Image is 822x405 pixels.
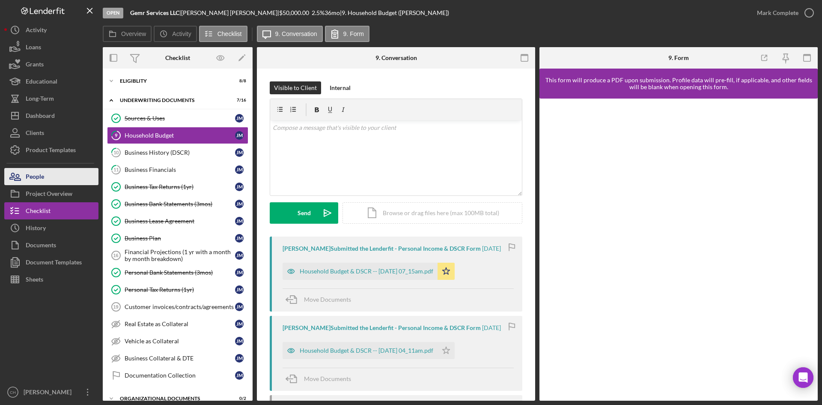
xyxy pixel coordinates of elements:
button: Visible to Client [270,81,321,94]
button: Move Documents [283,368,360,390]
iframe: Lenderfit form [548,107,810,392]
a: 19Customer invoices/contracts/agreementsJM [107,298,248,315]
div: Mark Complete [757,4,798,21]
div: Underwriting Documents [120,98,225,103]
div: [PERSON_NAME] [PERSON_NAME] | [181,9,279,16]
div: Organizational Documents [120,396,225,401]
div: J M [235,268,244,277]
div: J M [235,354,244,363]
label: 9. Conversation [275,30,317,37]
label: Checklist [217,30,242,37]
div: 9. Form [668,54,689,61]
button: Move Documents [283,289,360,310]
div: Business Plan [125,235,235,242]
div: J M [235,337,244,345]
div: | [130,9,181,16]
a: Business Bank Statements (3mos)JM [107,195,248,213]
div: Business Tax Returns (1yr) [125,183,235,190]
div: [PERSON_NAME] [21,384,77,403]
div: Business Lease Agreement [125,218,235,225]
span: Move Documents [304,296,351,303]
a: Documentation CollectionJM [107,367,248,384]
div: Vehicle as Collateral [125,338,235,345]
a: 9Household BudgetJM [107,127,248,144]
div: J M [235,234,244,243]
div: Business Bank Statements (3mos) [125,201,235,207]
div: 0 / 2 [231,396,246,401]
tspan: 10 [113,150,119,155]
div: This form will produce a PDF upon submission. Profile data will pre-fill, if applicable, and othe... [544,77,813,90]
div: $50,000.00 [279,9,312,16]
div: Open Intercom Messenger [793,367,813,388]
div: J M [235,165,244,174]
div: Business Financials [125,166,235,173]
div: 2.5 % [312,9,325,16]
button: Checklist [199,26,247,42]
div: Business Collateral & DTE [125,355,235,362]
div: J M [235,183,244,191]
div: 8 / 8 [231,78,246,84]
button: Internal [325,81,355,94]
text: CH [10,390,16,395]
div: Personal Bank Statements (3mos) [125,269,235,276]
label: 9. Form [343,30,364,37]
div: Internal [330,81,351,94]
div: J M [235,371,244,380]
div: 7 / 16 [231,98,246,103]
tspan: 16 [113,253,118,258]
div: [PERSON_NAME] Submitted the Lenderfit - Personal Income & DSCR Form [283,324,481,331]
label: Activity [172,30,191,37]
div: Financial Projections (1 yr with a month by month breakdown) [125,249,235,262]
button: Overview [103,26,152,42]
div: Real Estate as Collateral [125,321,235,327]
button: Household Budget & DSCR -- [DATE] 07_15am.pdf [283,263,455,280]
a: 10Business History (DSCR)JM [107,144,248,161]
div: J M [235,251,244,260]
div: J M [235,303,244,311]
tspan: 9 [115,132,118,138]
b: Gemr Services LLC [130,9,179,16]
div: Household Budget & DSCR -- [DATE] 07_15am.pdf [300,268,433,275]
a: Business PlanJM [107,230,248,247]
a: Business Tax Returns (1yr)JM [107,178,248,195]
div: Visible to Client [274,81,317,94]
tspan: 19 [113,304,118,309]
div: 36 mo [325,9,340,16]
button: Sheets [4,271,98,288]
a: 16Financial Projections (1 yr with a month by month breakdown)JM [107,247,248,264]
div: J M [235,114,244,123]
a: Personal Bank Statements (3mos)JM [107,264,248,281]
a: Sources & UsesJM [107,110,248,127]
a: Personal Tax Returns (1yr)JM [107,281,248,298]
